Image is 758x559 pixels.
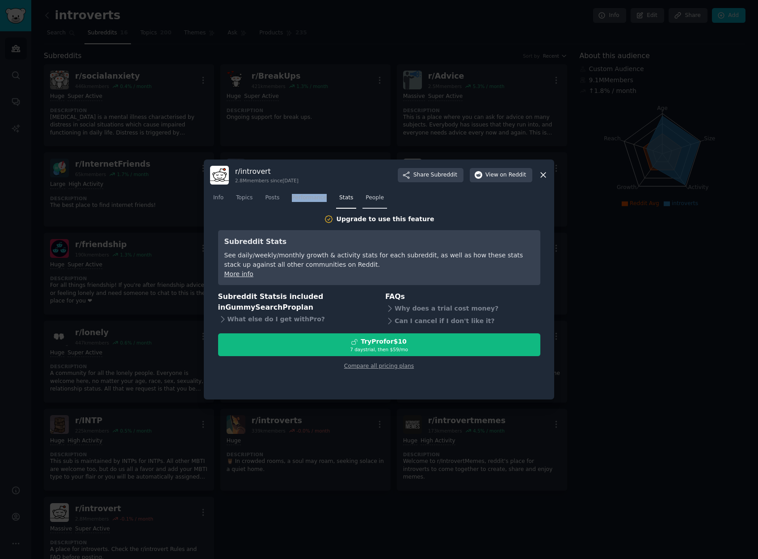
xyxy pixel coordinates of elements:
[236,194,253,202] span: Topics
[385,302,540,315] div: Why does a trial cost money?
[213,194,223,202] span: Info
[265,194,279,202] span: Posts
[233,191,256,209] a: Topics
[224,270,253,277] a: More info
[385,291,540,303] h3: FAQs
[224,236,534,248] h3: Subreddit Stats
[235,167,299,176] h3: r/ introvert
[235,177,299,184] div: 2.8M members since [DATE]
[385,315,540,327] div: Can I cancel if I don't like it?
[292,194,327,202] span: Performance
[500,171,526,179] span: on Reddit
[431,171,457,179] span: Subreddit
[470,168,532,182] button: Viewon Reddit
[218,333,540,356] button: TryProfor$107 daystrial, then $59/mo
[413,171,457,179] span: Share
[289,191,330,209] a: Performance
[219,346,540,353] div: 7 days trial, then $ 59 /mo
[362,191,387,209] a: People
[344,363,414,369] a: Compare all pricing plans
[336,191,356,209] a: Stats
[485,171,526,179] span: View
[218,291,373,313] h3: Subreddit Stats is included in plan
[210,166,229,185] img: introvert
[225,303,296,311] span: GummySearch Pro
[218,313,373,326] div: What else do I get with Pro ?
[398,168,463,182] button: ShareSubreddit
[262,191,282,209] a: Posts
[337,214,434,224] div: Upgrade to use this feature
[224,251,534,269] div: See daily/weekly/monthly growth & activity stats for each subreddit, as well as how these stats s...
[361,337,407,346] div: Try Pro for $10
[366,194,384,202] span: People
[210,191,227,209] a: Info
[339,194,353,202] span: Stats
